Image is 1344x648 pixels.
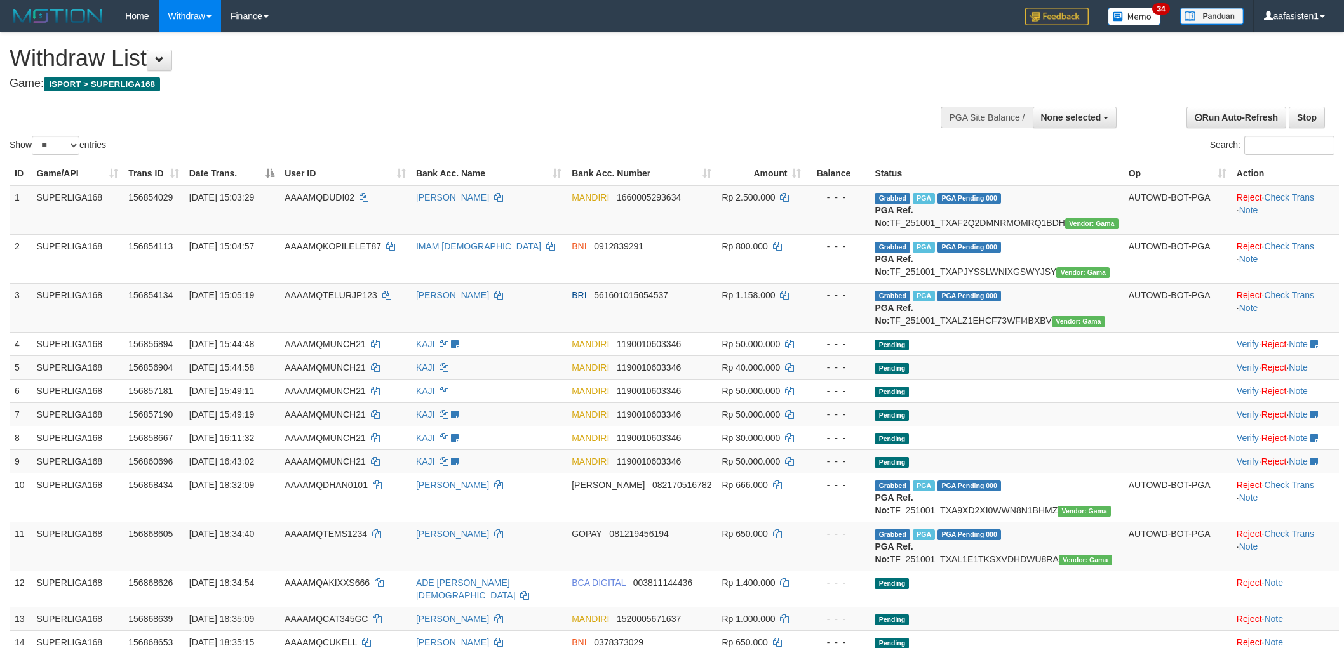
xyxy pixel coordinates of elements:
td: 12 [10,571,32,607]
td: · · [1232,473,1339,522]
span: Rp 50.000.000 [722,456,780,466]
span: AAAAMQTEMS1234 [285,529,367,539]
th: Action [1232,162,1339,185]
span: Marked by aafchhiseyha [913,529,935,540]
span: AAAAMQTELURJP123 [285,290,377,300]
td: · · [1232,185,1339,235]
td: 1 [10,185,32,235]
label: Show entries [10,136,106,155]
a: Note [1289,386,1308,396]
span: [DATE] 15:49:11 [189,386,254,396]
span: 34 [1152,3,1169,15]
span: Copy 1190010603346 to clipboard [617,433,681,443]
td: SUPERLIGA168 [32,522,124,571]
span: [DATE] 15:44:58 [189,362,254,373]
a: [PERSON_NAME] [416,290,489,300]
a: KAJI [416,456,435,466]
span: BNI [572,637,586,647]
span: AAAAMQAKIXXS666 [285,578,370,588]
a: Verify [1237,362,1259,373]
a: Reject [1261,339,1287,349]
span: Copy 1520005671637 to clipboard [617,614,681,624]
select: Showentries [32,136,79,155]
a: Stop [1289,107,1325,128]
span: Rp 50.000.000 [722,409,780,420]
a: Note [1239,303,1258,313]
td: SUPERLIGA168 [32,449,124,473]
span: Marked by aafsoycanthlai [913,193,935,204]
td: SUPERLIGA168 [32,379,124,402]
td: SUPERLIGA168 [32,402,124,426]
span: Copy 561601015054537 to clipboard [594,290,668,300]
td: 11 [10,522,32,571]
span: Pending [875,457,909,468]
span: Copy 081219456194 to clipboard [609,529,668,539]
div: - - - [811,455,864,468]
td: SUPERLIGA168 [32,571,124,607]
a: [PERSON_NAME] [416,529,489,539]
div: PGA Site Balance / [941,107,1032,128]
td: AUTOWD-BOT-PGA [1124,185,1232,235]
label: Search: [1210,136,1334,155]
a: KAJI [416,433,435,443]
td: 8 [10,426,32,449]
div: - - - [811,240,864,253]
span: Vendor URL: https://trx31.1velocity.biz [1059,555,1112,565]
span: Copy 1190010603346 to clipboard [617,409,681,420]
td: · · [1232,332,1339,355]
td: SUPERLIGA168 [32,185,124,235]
span: AAAAMQMUNCH21 [285,409,366,420]
span: [DATE] 15:04:57 [189,241,254,251]
img: Button%20Memo.svg [1108,8,1161,25]
span: Rp 50.000.000 [722,339,780,349]
span: Pending [875,410,909,421]
a: Note [1264,637,1283,647]
span: [DATE] 15:03:29 [189,192,254,202]
td: AUTOWD-BOT-PGA [1124,473,1232,522]
span: Copy 1190010603346 to clipboard [617,456,681,466]
td: · · [1232,402,1339,426]
span: [DATE] 16:11:32 [189,433,254,443]
a: Reject [1237,529,1262,539]
span: 156860696 [128,456,173,466]
a: Note [1289,339,1308,349]
span: 156868626 [128,578,173,588]
a: Note [1239,205,1258,215]
span: Copy 1190010603346 to clipboard [617,386,681,396]
th: ID [10,162,32,185]
img: MOTION_logo.png [10,6,106,25]
span: PGA Pending [937,291,1001,301]
span: Vendor URL: https://trx31.1velocity.biz [1065,218,1119,229]
td: · [1232,571,1339,607]
a: Reject [1237,578,1262,588]
a: [PERSON_NAME] [416,480,489,490]
span: Rp 1.400.000 [722,578,775,588]
span: Marked by aafsengchandara [913,291,935,301]
a: Check Trans [1264,480,1314,490]
td: SUPERLIGA168 [32,355,124,379]
div: - - - [811,191,864,204]
td: AUTOWD-BOT-PGA [1124,522,1232,571]
div: - - - [811,432,864,444]
a: Verify [1237,456,1259,466]
img: panduan.png [1180,8,1244,25]
b: PGA Ref. No: [875,493,913,515]
span: Marked by aafsengchandara [913,480,935,491]
span: BRI [572,290,586,300]
span: PGA Pending [937,529,1001,540]
th: Bank Acc. Name: activate to sort column ascending [411,162,567,185]
b: PGA Ref. No: [875,205,913,228]
span: Vendor URL: https://trx31.1velocity.biz [1058,506,1111,517]
span: Copy 1190010603346 to clipboard [617,339,681,349]
a: IMAM [DEMOGRAPHIC_DATA] [416,241,541,251]
div: - - - [811,289,864,301]
a: Note [1289,409,1308,420]
a: Verify [1237,433,1259,443]
span: Grabbed [875,242,910,253]
td: 6 [10,379,32,402]
span: AAAAMQKOPILELET87 [285,241,381,251]
span: [PERSON_NAME] [572,480,645,490]
span: 156856904 [128,362,173,373]
th: Amount: activate to sort column ascending [716,162,806,185]
a: Verify [1237,339,1259,349]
